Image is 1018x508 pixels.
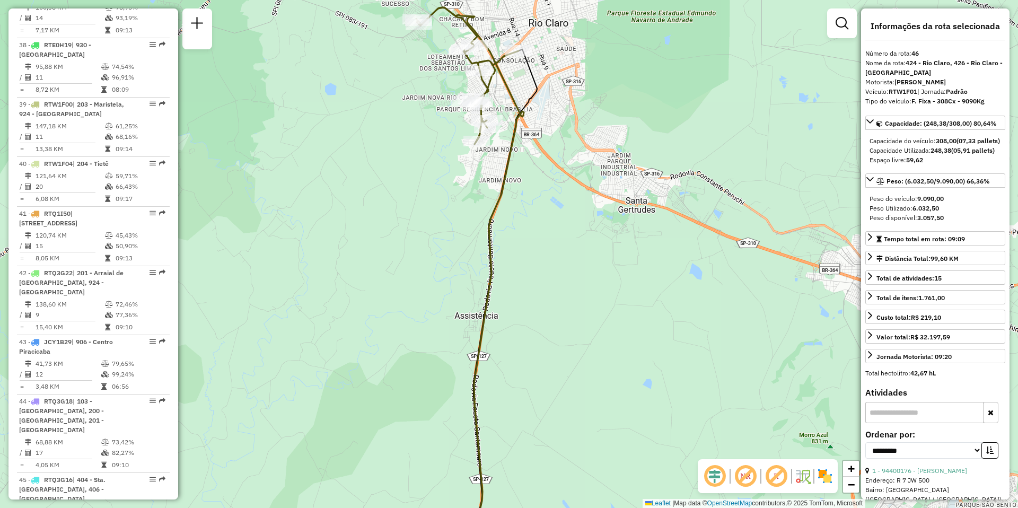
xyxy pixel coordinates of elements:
[865,485,1005,504] div: Bairro: [GEOGRAPHIC_DATA] ([GEOGRAPHIC_DATA] / [GEOGRAPHIC_DATA])
[35,25,104,36] td: 7,17 KM
[876,254,959,264] div: Distância Total:
[35,84,101,95] td: 8,72 KM
[19,381,24,392] td: =
[159,476,165,483] em: Rota exportada
[643,499,865,508] div: Map data © contributors,© 2025 TomTom, Microsoft
[870,136,1001,146] div: Capacidade do veículo:
[105,134,113,140] i: % de utilização da cubagem
[105,173,113,179] i: % de utilização do peso
[44,476,73,484] span: RTQ3G16
[951,146,995,154] strong: (05,91 pallets)
[910,369,936,377] strong: 42,67 hL
[159,338,165,345] em: Rota exportada
[111,62,165,72] td: 74,54%
[19,132,24,142] td: /
[115,144,165,154] td: 09:14
[35,369,101,380] td: 12
[865,49,1005,58] div: Número da rota:
[25,123,31,129] i: Distância Total
[44,41,72,49] span: RTE0H19
[44,397,73,405] span: RTQ3G18
[843,461,859,477] a: Zoom in
[111,369,165,380] td: 99,24%
[25,301,31,308] i: Distância Total
[35,62,101,72] td: 95,88 KM
[19,269,124,296] span: 42 -
[115,299,165,310] td: 72,46%
[870,155,1001,165] div: Espaço livre:
[101,64,109,70] i: % de utilização do peso
[150,338,156,345] em: Opções
[115,171,165,181] td: 59,71%
[35,381,101,392] td: 3,48 KM
[150,41,156,48] em: Opções
[44,160,73,168] span: RTW1F04
[19,41,91,58] span: | 930 - [GEOGRAPHIC_DATA]
[73,160,109,168] span: | 204 - Tietê
[159,269,165,276] em: Rota exportada
[917,87,968,95] span: | Jornada:
[150,101,156,107] em: Opções
[865,428,1005,441] label: Ordenar por:
[101,383,107,390] i: Tempo total em rota
[19,253,24,264] td: =
[817,468,833,485] img: Exibir/Ocultar setores
[105,243,113,249] i: % de utilização da cubagem
[111,381,165,392] td: 06:56
[917,195,944,203] strong: 9.090,00
[115,241,165,251] td: 50,90%
[865,59,1003,76] strong: 424 - Rio Claro, 426 - Rio Claro - [GEOGRAPHIC_DATA]
[115,121,165,132] td: 61,25%
[115,181,165,192] td: 66,43%
[35,322,104,332] td: 15,40 KM
[44,338,72,346] span: JCY1B29
[25,361,31,367] i: Distância Total
[105,15,113,21] i: % de utilização da cubagem
[35,253,104,264] td: 8,05 KM
[105,301,113,308] i: % de utilização do peso
[101,439,109,445] i: % de utilização do peso
[19,41,91,58] span: 38 -
[876,332,950,342] div: Valor total:
[105,255,110,261] i: Tempo total em rota
[115,322,165,332] td: 09:10
[912,204,939,212] strong: 6.032,50
[865,290,1005,304] a: Total de itens:1.761,00
[187,13,208,37] a: Nova sessão e pesquisa
[25,371,31,378] i: Total de Atividades
[35,144,104,154] td: 13,38 KM
[105,27,110,33] i: Tempo total em rota
[19,476,106,503] span: | 404 - Sta. [GEOGRAPHIC_DATA], 406 - [GEOGRAPHIC_DATA]
[865,132,1005,169] div: Capacidade: (248,38/308,00) 80,64%
[19,369,24,380] td: /
[159,101,165,107] em: Rota exportada
[865,231,1005,246] a: Tempo total em rota: 09:09
[19,209,77,227] span: | [STREET_ADDRESS]
[101,462,107,468] i: Tempo total em rota
[111,84,165,95] td: 08:09
[865,58,1005,77] div: Nome da rota:
[150,398,156,404] em: Opções
[865,476,1005,485] div: Endereço: R 7 JW 500
[101,74,109,81] i: % de utilização da cubagem
[25,134,31,140] i: Total de Atividades
[911,97,985,105] strong: F. Fixa - 308Cx - 9090Kg
[101,450,109,456] i: % de utilização da cubagem
[25,439,31,445] i: Distância Total
[19,397,104,434] span: 44 -
[865,388,1005,398] h4: Atividades
[115,230,165,241] td: 45,43%
[19,144,24,154] td: =
[865,251,1005,265] a: Distância Total:99,60 KM
[911,49,919,57] strong: 46
[19,194,24,204] td: =
[870,204,1001,213] div: Peso Utilizado:
[35,181,104,192] td: 20
[35,448,101,458] td: 17
[115,253,165,264] td: 09:13
[25,15,31,21] i: Total de Atividades
[19,460,24,470] td: =
[917,214,944,222] strong: 3.057,50
[19,448,24,458] td: /
[25,243,31,249] i: Total de Atividades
